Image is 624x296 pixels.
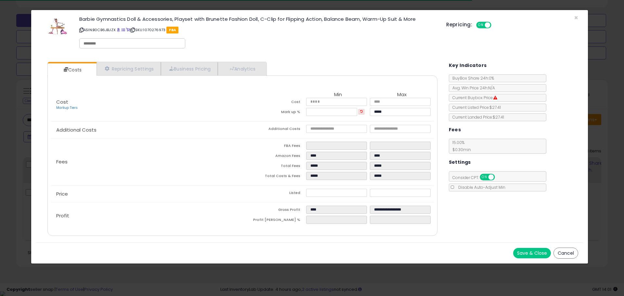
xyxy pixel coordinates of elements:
[480,174,488,180] span: ON
[79,25,436,35] p: ASIN: B0CB6JBJZX | SKU: 1070276973
[242,142,306,152] td: FBA Fees
[122,27,125,32] a: All offer listings
[48,63,96,76] a: Costs
[513,248,551,258] button: Save & Close
[97,62,161,75] a: Repricing Settings
[449,85,495,91] span: Avg. Win Price 24h: N/A
[449,61,487,70] h5: Key Indicators
[161,62,218,75] a: Business Pricing
[477,22,485,28] span: ON
[242,98,306,108] td: Cost
[242,189,306,199] td: Listed
[242,172,306,182] td: Total Costs & Fees
[490,22,501,28] span: OFF
[51,99,242,110] p: Cost
[48,17,68,36] img: 41ZbTDMP1jL._SL60_.jpg
[242,162,306,172] td: Total Fees
[449,175,503,180] span: Consider CPT:
[493,96,497,100] i: Suppressed Buy Box
[51,213,242,218] p: Profit
[494,174,504,180] span: OFF
[242,108,306,118] td: Mark up %
[51,159,242,164] p: Fees
[449,105,501,110] span: Current Listed Price: $27.41
[218,62,266,75] a: Analytics
[56,105,78,110] a: Markup Tiers
[126,27,130,32] a: Your listing only
[51,127,242,133] p: Additional Costs
[79,17,436,21] h3: Barbie Gymnastics Doll & Accessories, Playset with Brunette Fashion Doll, C-Clip for Flipping Act...
[242,125,306,135] td: Additional Costs
[553,248,578,259] button: Cancel
[449,126,461,134] h5: Fees
[449,114,504,120] span: Current Landed Price: $27.41
[166,27,178,33] span: FBA
[370,92,434,98] th: Max
[306,92,370,98] th: Min
[242,152,306,162] td: Amazon Fees
[449,140,471,152] span: 15.00 %
[446,22,472,27] h5: Repricing:
[449,158,471,166] h5: Settings
[455,185,505,190] span: Disable Auto-Adjust Min
[117,27,120,32] a: BuyBox page
[51,191,242,197] p: Price
[242,206,306,216] td: Gross Profit
[242,216,306,226] td: Profit [PERSON_NAME] %
[449,95,497,100] span: Current Buybox Price:
[574,13,578,22] span: ×
[449,147,471,152] span: $0.30 min
[449,75,494,81] span: BuyBox Share 24h: 0%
